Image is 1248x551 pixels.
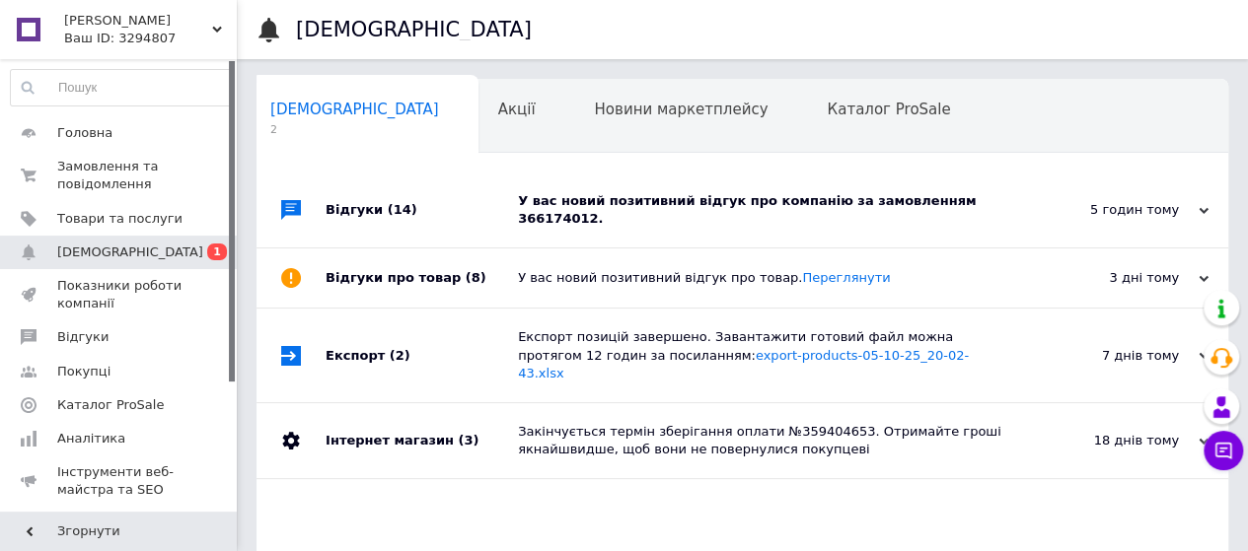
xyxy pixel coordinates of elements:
[270,101,439,118] span: [DEMOGRAPHIC_DATA]
[57,363,110,380] span: Покупці
[57,328,109,346] span: Відгуки
[388,202,417,217] span: (14)
[1011,347,1209,365] div: 7 днів тому
[57,396,164,414] span: Каталог ProSale
[57,124,112,142] span: Головна
[326,172,518,247] div: Відгуки
[518,348,969,380] a: export-products-05-10-25_20-02-43.xlsx
[57,463,183,499] span: Інструменти веб-майстра та SEO
[57,158,183,193] span: Замовлення та повідомлення
[64,30,237,47] div: Ваш ID: 3294807
[326,309,518,402] div: Експорт
[326,403,518,478] div: Інтернет магазин
[1011,432,1209,449] div: 18 днів тому
[458,433,478,448] span: (3)
[518,423,1011,458] div: Закінчується термін зберігання оплати №359404653. Отримайте гроші якнайшвидше, щоб вони не поверн...
[802,270,890,285] a: Переглянути
[296,18,532,41] h1: [DEMOGRAPHIC_DATA]
[11,70,232,105] input: Пошук
[1011,269,1209,287] div: 3 дні тому
[594,101,768,118] span: Новини маркетплейсу
[827,101,950,118] span: Каталог ProSale
[518,269,1011,287] div: У вас новий позитивний відгук про товар.
[207,243,227,260] span: 1
[498,101,536,118] span: Акції
[1204,431,1243,470] button: Чат з покупцем
[57,277,183,312] span: Показники роботи компанії
[57,210,183,228] span: Товари та послуги
[270,122,439,137] span: 2
[390,348,410,363] span: (2)
[518,328,1011,382] div: Експорт позицій завершено. Завантажити готовий файл можна протягом 12 годин за посиланням:
[466,270,486,285] span: (8)
[64,12,212,30] span: Граємо Очима
[326,248,518,308] div: Відгуки про товар
[1011,201,1209,219] div: 5 годин тому
[57,243,203,261] span: [DEMOGRAPHIC_DATA]
[518,192,1011,228] div: У вас новий позитивний відгук про компанію за замовленням 366174012.
[57,430,125,448] span: Аналітика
